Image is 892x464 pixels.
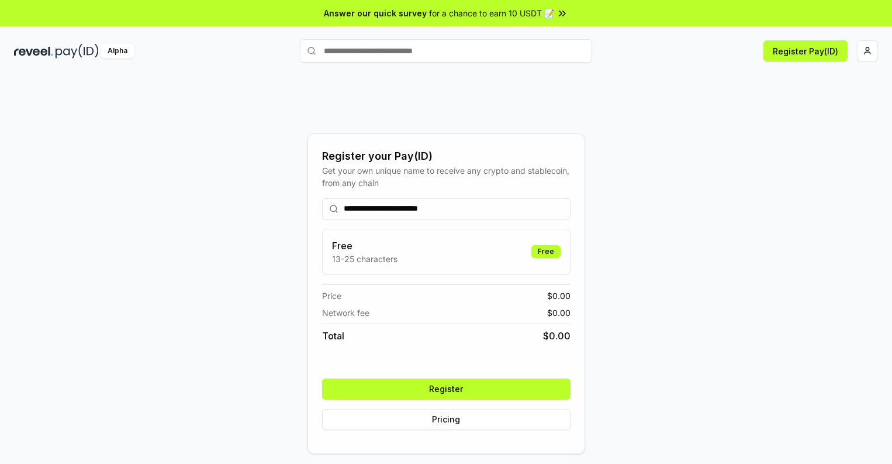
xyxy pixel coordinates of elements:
[322,148,571,164] div: Register your Pay(ID)
[332,253,397,265] p: 13-25 characters
[322,329,344,343] span: Total
[324,7,427,19] span: Answer our quick survey
[322,379,571,400] button: Register
[56,44,99,59] img: pay_id
[543,329,571,343] span: $ 0.00
[322,307,369,319] span: Network fee
[547,290,571,302] span: $ 0.00
[322,409,571,430] button: Pricing
[101,44,134,59] div: Alpha
[547,307,571,319] span: $ 0.00
[763,40,848,61] button: Register Pay(ID)
[429,7,554,19] span: for a chance to earn 10 USDT 📝
[322,164,571,189] div: Get your own unique name to receive any crypto and stablecoin, from any chain
[14,44,53,59] img: reveel_dark
[322,290,341,302] span: Price
[531,245,561,258] div: Free
[332,239,397,253] h3: Free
